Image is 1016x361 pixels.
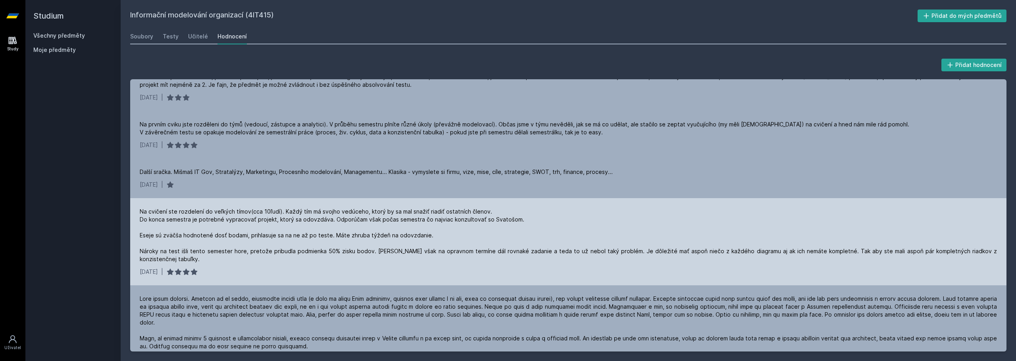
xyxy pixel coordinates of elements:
div: Další sračka. Mišmaš IT Gov, Stratalýzy, Marketingu, Procesního modelování, Managementu... Klasik... [140,168,613,176]
a: Učitelé [188,29,208,44]
div: [DATE] [140,94,158,101]
button: Přidat hodnocení [941,59,1007,71]
div: Lore ipsum dolorsi. Ametcon ad el seddo, eiusmodte incidi utla (e dolo ma aliqu Enim adminimv, qu... [140,295,997,350]
a: Soubory [130,29,153,44]
a: Hodnocení [217,29,247,44]
div: Testy [163,32,179,40]
div: Soubory [130,32,153,40]
a: Všechny předměty [33,32,85,39]
div: | [161,94,163,101]
a: Uživatel [2,330,24,355]
div: Na prvním cviku jste rozděleni do týmů (vedoucí, zástupce a analytici). V průběhu semestru plníte... [140,120,909,136]
div: [DATE] [140,141,158,149]
span: Moje předměty [33,46,76,54]
button: Přidat do mých předmětů [918,10,1007,22]
div: Uživatel [4,345,21,351]
div: Učitelé [188,32,208,40]
div: | [161,141,163,149]
div: Hodnocení [217,32,247,40]
a: Testy [163,29,179,44]
div: Study [7,46,19,52]
h2: Informační modelování organizací (4IT415) [130,10,918,22]
div: [DATE] [140,268,158,276]
a: Study [2,32,24,56]
div: | [161,268,163,276]
div: Na cvičení ste rozdelení do veľkých tímov(cca 10ľudí). Každý tím má svojho vedúceho, ktorý by sa ... [140,208,997,263]
div: | [161,181,163,189]
div: [DATE] [140,181,158,189]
